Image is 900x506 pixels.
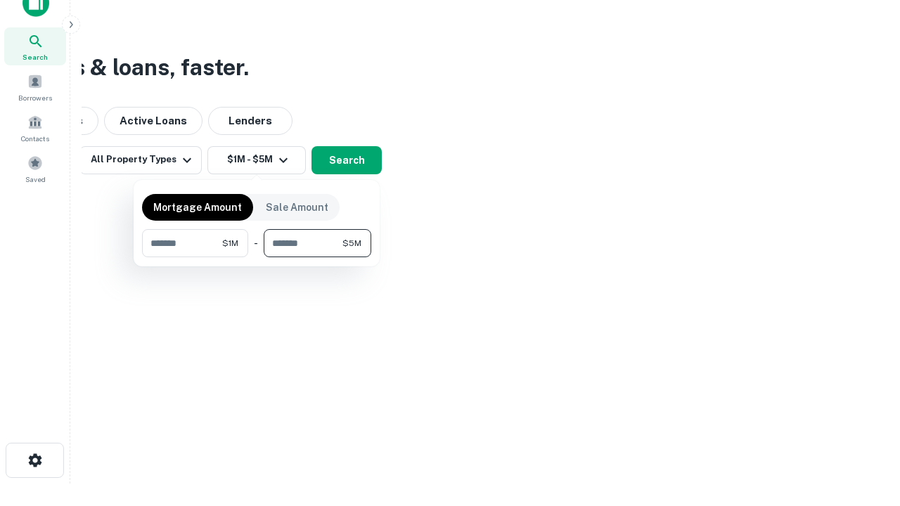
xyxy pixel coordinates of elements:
[830,394,900,461] iframe: Chat Widget
[254,229,258,257] div: -
[342,237,361,249] span: $5M
[266,200,328,215] p: Sale Amount
[222,237,238,249] span: $1M
[153,200,242,215] p: Mortgage Amount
